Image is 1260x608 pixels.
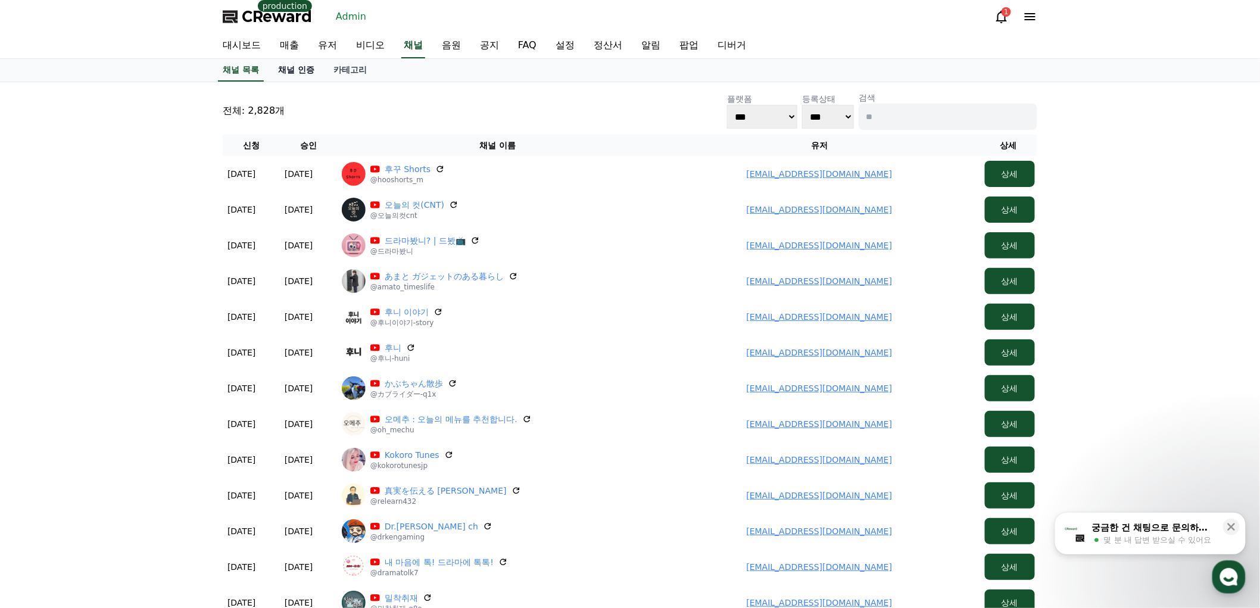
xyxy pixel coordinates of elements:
p: [DATE] [227,311,255,323]
a: 상세 [985,598,1035,607]
p: [DATE] [227,382,255,394]
a: 음원 [432,33,470,58]
p: [DATE] [227,239,255,251]
a: 팝업 [670,33,708,58]
a: 매출 [270,33,308,58]
a: 상세 [985,312,1035,322]
p: [DATE] [285,418,313,430]
p: [DATE] [227,418,255,430]
img: 후꾸 Shorts [342,162,366,186]
a: Admin [331,7,371,26]
img: Dr.KEN's ch [342,519,366,543]
a: 상세 [985,169,1035,179]
p: [DATE] [285,382,313,394]
th: 승인 [280,135,337,156]
p: @hooshorts_m [370,175,445,185]
p: @kokorotunesjp [370,461,454,470]
p: 전체: 2,828개 [223,104,285,118]
a: 真実を伝える [PERSON_NAME] [385,485,507,497]
p: @후니-huni [370,354,416,363]
th: 상세 [980,135,1037,156]
p: @amato_timeslife [370,282,518,292]
p: [DATE] [227,275,255,287]
a: Kokoro Tunes [385,449,439,461]
p: 플랫폼 [727,93,797,105]
a: 홈 [4,378,79,407]
p: [DATE] [227,454,255,466]
a: 상세 [985,383,1035,393]
button: 상세 [985,375,1035,401]
p: [DATE] [285,168,313,180]
a: 카테고리 [324,59,376,82]
p: @カブライダー-q1x [370,389,457,399]
span: 대화 [109,396,123,406]
img: かぶちゃん散歩 [342,376,366,400]
button: 상세 [985,518,1035,544]
a: 상세 [985,455,1035,464]
button: 상세 [985,447,1035,473]
p: [DATE] [227,525,255,537]
a: 유저 [308,33,347,58]
img: 후니 [342,341,366,364]
p: [DATE] [285,347,313,358]
a: [EMAIL_ADDRESS][DOMAIN_NAME] [747,312,893,322]
th: 신청 [223,135,280,156]
p: [DATE] [285,275,313,287]
img: Kokoro Tunes [342,448,366,472]
a: Dr.[PERSON_NAME] ch [385,520,478,532]
button: 상세 [985,197,1035,223]
a: CReward [223,7,312,26]
a: 후니 이야기 [385,306,429,318]
a: 1 [994,10,1009,24]
button: 상세 [985,232,1035,258]
a: [EMAIL_ADDRESS][DOMAIN_NAME] [747,348,893,357]
p: @dramatolk7 [370,568,508,578]
a: [EMAIL_ADDRESS][DOMAIN_NAME] [747,205,893,214]
a: 밀착취재 [385,592,418,604]
p: [DATE] [227,489,255,501]
p: @오늘의컷cnt [370,211,459,220]
img: あまと ガジェットのある暮らし [342,269,366,293]
button: 상세 [985,554,1035,580]
a: 디버거 [708,33,756,58]
p: [DATE] [285,311,313,323]
a: 정산서 [584,33,632,58]
p: [DATE] [285,525,313,537]
a: 대화 [79,378,154,407]
a: [EMAIL_ADDRESS][DOMAIN_NAME] [747,455,893,464]
p: @relearn432 [370,497,521,506]
img: 후니 이야기 [342,305,366,329]
a: かぶちゃん散歩 [385,378,443,389]
p: [DATE] [285,239,313,251]
p: 등록상태 [802,93,854,105]
a: 오늘의 컷(CNT) [385,199,444,211]
a: 비디오 [347,33,394,58]
a: 상세 [985,419,1035,429]
a: 드라마봤니? | 드봤📺 [385,235,466,247]
a: 내 마음에 톡! 드라마에 톡톡! [385,556,494,568]
a: [EMAIL_ADDRESS][DOMAIN_NAME] [747,383,893,393]
button: 상세 [985,339,1035,366]
a: 설정 [154,378,229,407]
p: [DATE] [227,347,255,358]
button: 상세 [985,304,1035,330]
a: 상세 [985,348,1035,357]
button: 상세 [985,268,1035,294]
a: 채널 목록 [218,59,264,82]
a: [EMAIL_ADDRESS][DOMAIN_NAME] [747,562,893,572]
span: CReward [242,7,312,26]
img: 오메추 : 오늘의 메뉴를 추천합니다. [342,412,366,436]
p: 검색 [859,92,1037,104]
a: 상세 [985,526,1035,536]
a: [EMAIL_ADDRESS][DOMAIN_NAME] [747,169,893,179]
a: 후꾸 Shorts [385,163,431,175]
p: [DATE] [285,454,313,466]
p: @oh_mechu [370,425,532,435]
a: [EMAIL_ADDRESS][DOMAIN_NAME] [747,419,893,429]
button: 상세 [985,482,1035,509]
a: 후니 [385,342,401,354]
th: 채널 이름 [337,135,659,156]
a: [EMAIL_ADDRESS][DOMAIN_NAME] [747,598,893,607]
a: 오메추 : 오늘의 메뉴를 추천합니다. [385,413,517,425]
a: 상세 [985,562,1035,572]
